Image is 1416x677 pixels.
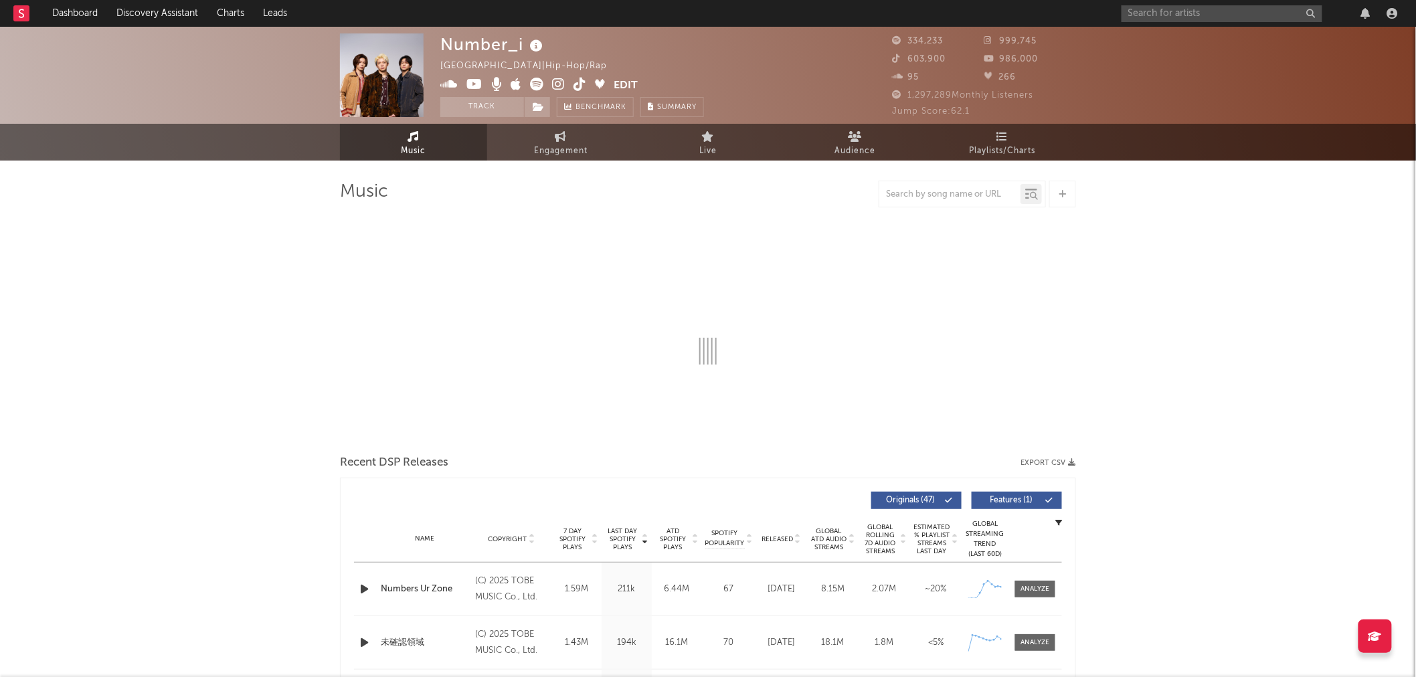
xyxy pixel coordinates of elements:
div: <5% [913,636,958,650]
span: Global ATD Audio Streams [810,527,847,551]
span: Spotify Popularity [705,528,745,549]
div: 67 [705,583,752,596]
div: 8.15M [810,583,855,596]
div: Global Streaming Trend (Last 60D) [965,519,1005,559]
span: 95 [892,73,919,82]
div: (C) 2025 TOBE MUSIC Co., Ltd. [475,627,548,659]
button: Edit [614,78,638,94]
div: 18.1M [810,636,855,650]
button: Export CSV [1021,459,1076,467]
div: 70 [705,636,752,650]
div: ~ 20 % [913,583,958,596]
a: Live [634,124,782,161]
div: 16.1M [655,636,699,650]
div: 6.44M [655,583,699,596]
span: 986,000 [984,55,1039,64]
div: 211k [605,583,648,596]
a: Engagement [487,124,634,161]
button: Originals(47) [871,492,962,509]
span: Playlists/Charts [970,143,1036,159]
span: 999,745 [984,37,1037,45]
span: Originals ( 47 ) [880,496,942,504]
span: 1,297,289 Monthly Listeners [892,91,1033,100]
span: Benchmark [576,100,626,116]
div: 1.8M [862,636,907,650]
a: Numbers Ur Zone [381,583,468,596]
span: Audience [835,143,876,159]
span: Last Day Spotify Plays [605,527,640,551]
button: Track [440,97,524,117]
div: (C) 2025 TOBE MUSIC Co., Ltd. [475,573,548,605]
a: Music [340,124,487,161]
span: 603,900 [892,55,946,64]
div: [GEOGRAPHIC_DATA] | Hip-Hop/Rap [440,58,622,74]
span: Jump Score: 62.1 [892,107,970,116]
span: Released [762,535,793,543]
span: 334,233 [892,37,943,45]
div: [DATE] [759,636,804,650]
div: 1.43M [555,636,598,650]
div: 1.59M [555,583,598,596]
div: 2.07M [862,583,907,596]
input: Search by song name or URL [879,189,1021,200]
button: Summary [640,97,704,117]
button: Features(1) [972,492,1062,509]
span: 7 Day Spotify Plays [555,527,590,551]
a: Playlists/Charts [929,124,1076,161]
span: Recent DSP Releases [340,455,448,471]
a: 未確認領域 [381,636,468,650]
span: Estimated % Playlist Streams Last Day [913,523,950,555]
input: Search for artists [1122,5,1322,22]
span: 266 [984,73,1016,82]
div: Number_i [440,33,546,56]
div: Name [381,534,468,544]
span: Engagement [534,143,588,159]
span: Live [699,143,717,159]
a: Audience [782,124,929,161]
a: Benchmark [557,97,634,117]
div: [DATE] [759,583,804,596]
span: Summary [657,104,697,111]
span: Global Rolling 7D Audio Streams [862,523,899,555]
span: Features ( 1 ) [980,496,1042,504]
span: Copyright [488,535,527,543]
div: 194k [605,636,648,650]
span: ATD Spotify Plays [655,527,691,551]
span: Music [402,143,426,159]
